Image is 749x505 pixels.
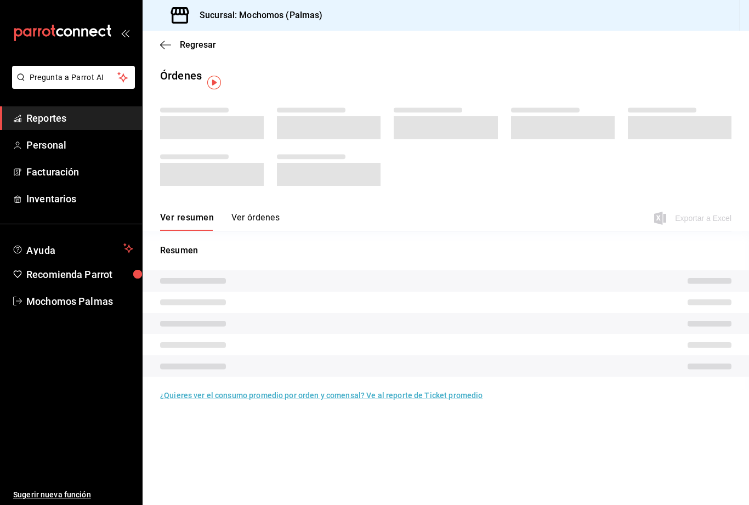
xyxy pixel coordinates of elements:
[8,80,135,91] a: Pregunta a Parrot AI
[12,66,135,89] button: Pregunta a Parrot AI
[26,111,133,126] span: Reportes
[121,29,129,37] button: open_drawer_menu
[207,76,221,89] img: Tooltip marker
[160,244,731,257] p: Resumen
[160,67,202,84] div: Órdenes
[231,212,280,231] button: Ver órdenes
[191,9,323,22] h3: Sucursal: Mochomos (Palmas)
[13,489,133,501] span: Sugerir nueva función
[30,72,118,83] span: Pregunta a Parrot AI
[26,242,119,255] span: Ayuda
[160,212,280,231] div: navigation tabs
[26,191,133,206] span: Inventarios
[26,138,133,152] span: Personal
[26,294,133,309] span: Mochomos Palmas
[180,39,216,50] span: Regresar
[26,164,133,179] span: Facturación
[26,267,133,282] span: Recomienda Parrot
[160,39,216,50] button: Regresar
[160,391,483,400] a: ¿Quieres ver el consumo promedio por orden y comensal? Ve al reporte de Ticket promedio
[160,212,214,231] button: Ver resumen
